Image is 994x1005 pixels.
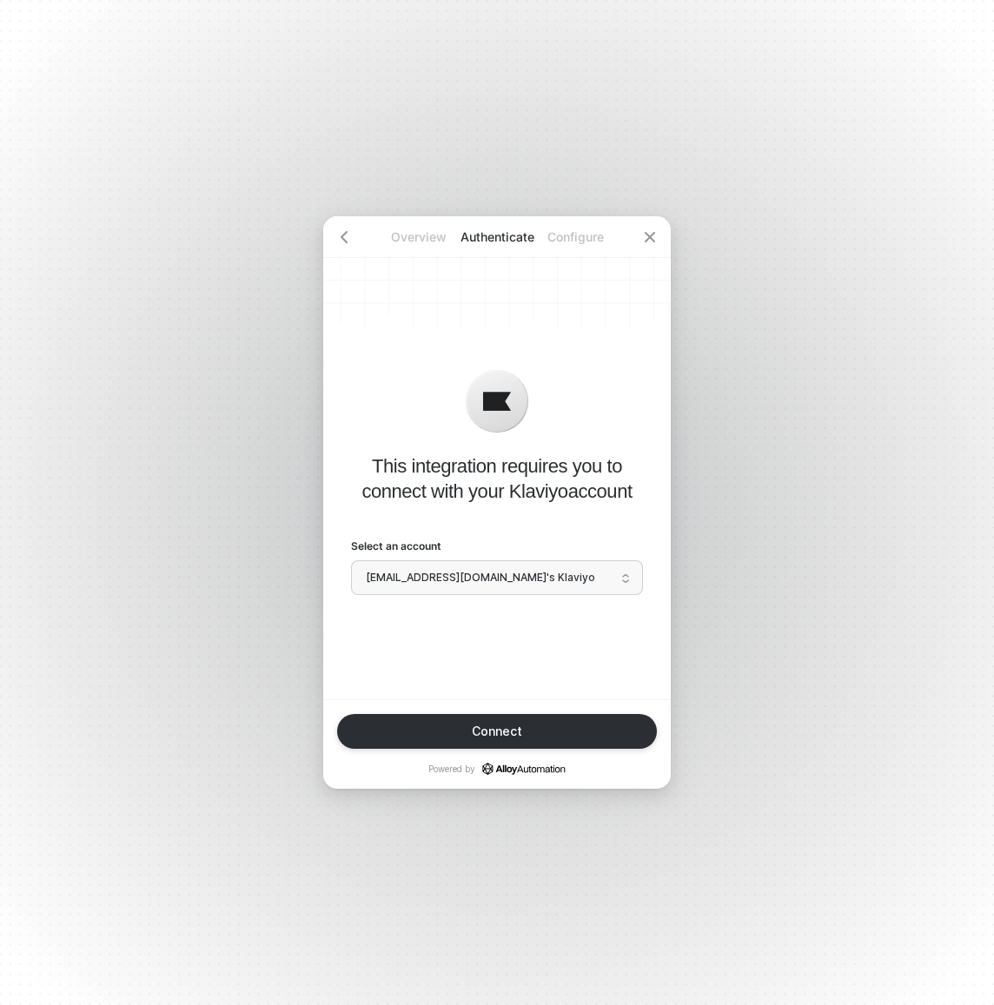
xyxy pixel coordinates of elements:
[337,714,657,749] button: Connect
[337,230,351,244] span: icon-arrow-left
[380,228,458,246] p: Overview
[643,230,657,244] span: icon-close
[483,387,511,415] img: icon
[458,228,536,246] p: Authenticate
[351,539,643,553] label: Select an account
[428,763,566,775] p: Powered by
[536,228,614,246] p: Configure
[366,565,628,591] span: ashok.nair@pioneer-usa.com's Klaviyo
[472,724,522,738] div: Connect
[482,763,566,775] a: icon-success
[351,453,643,504] p: This integration requires you to connect with your Klaviyo account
